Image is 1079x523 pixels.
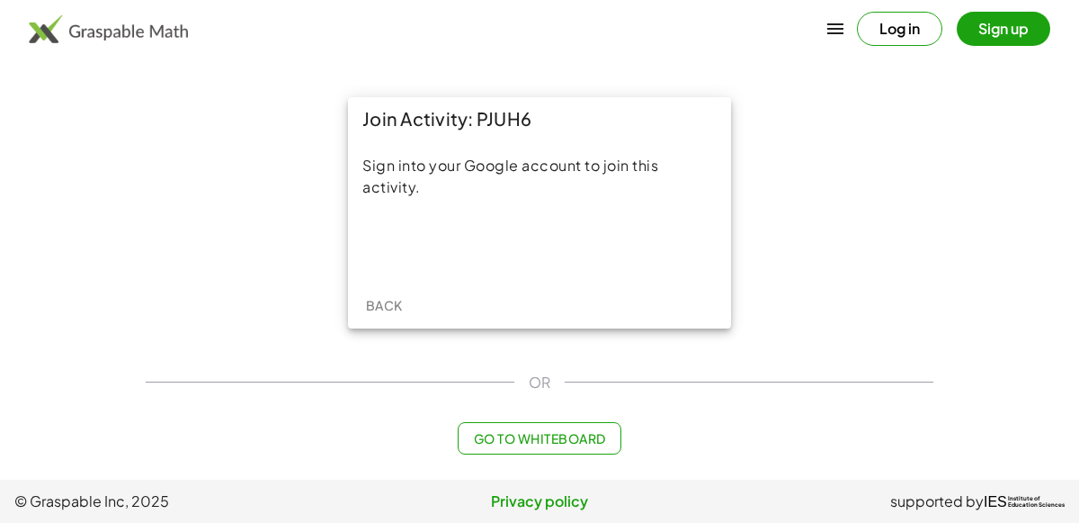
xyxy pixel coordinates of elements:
[364,491,714,512] a: Privacy policy
[441,225,638,265] iframe: Sign in with Google Button
[473,430,605,446] span: Go to Whiteboard
[957,12,1050,46] button: Sign up
[529,372,550,393] span: OR
[362,155,717,198] div: Sign into your Google account to join this activity.
[365,297,402,313] span: Back
[348,97,731,140] div: Join Activity: PJUH6
[984,493,1007,510] span: IES
[14,491,364,512] span: © Graspable Inc, 2025
[458,422,620,455] button: Go to Whiteboard
[1008,496,1065,509] span: Institute of Education Sciences
[355,289,413,321] button: Back
[890,491,984,512] span: supported by
[857,12,942,46] button: Log in
[984,491,1065,512] a: IESInstitute ofEducation Sciences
